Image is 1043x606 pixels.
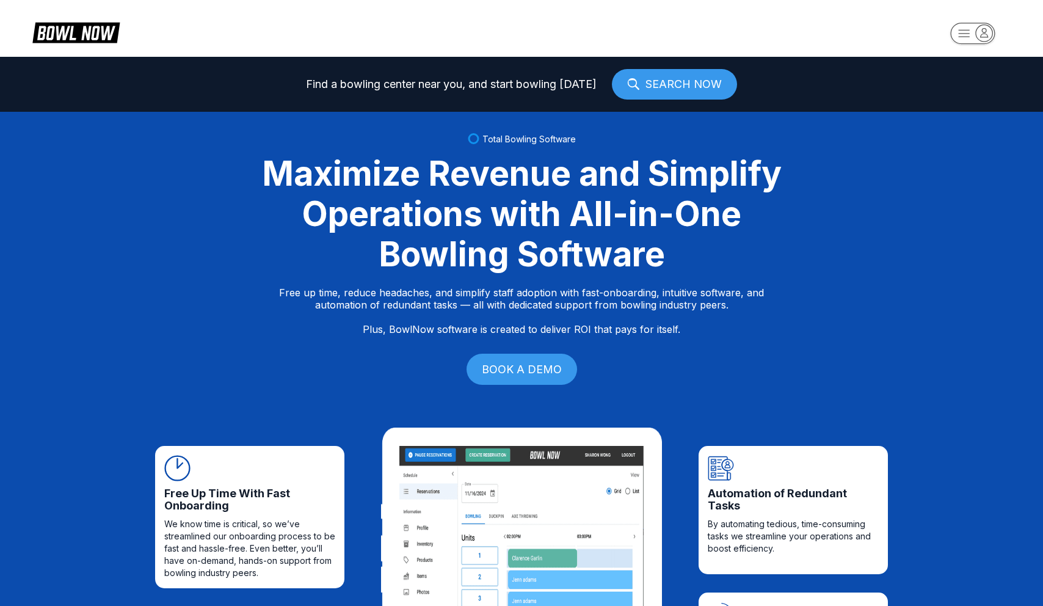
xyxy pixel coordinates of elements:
div: Maximize Revenue and Simplify Operations with All-in-One Bowling Software [247,153,796,274]
span: Free Up Time With Fast Onboarding [164,487,335,512]
span: Total Bowling Software [482,134,576,144]
span: By automating tedious, time-consuming tasks we streamline your operations and boost efficiency. [708,518,879,555]
a: BOOK A DEMO [467,354,577,385]
span: We know time is critical, so we’ve streamlined our onboarding process to be fast and hassle-free.... [164,518,335,579]
span: Find a bowling center near you, and start bowling [DATE] [306,78,597,90]
span: Automation of Redundant Tasks [708,487,879,512]
a: SEARCH NOW [612,69,737,100]
p: Free up time, reduce headaches, and simplify staff adoption with fast-onboarding, intuitive softw... [279,287,764,335]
